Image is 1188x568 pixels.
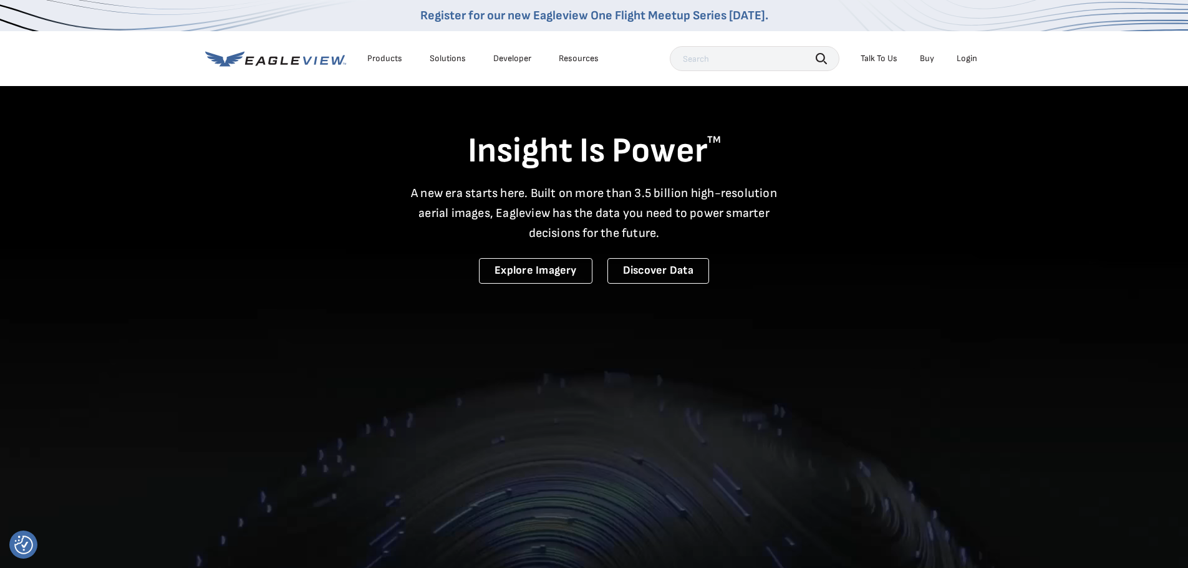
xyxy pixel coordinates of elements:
p: A new era starts here. Built on more than 3.5 billion high-resolution aerial images, Eagleview ha... [403,183,785,243]
div: Products [367,53,402,64]
a: Developer [493,53,531,64]
a: Explore Imagery [479,258,592,284]
input: Search [670,46,839,71]
a: Discover Data [607,258,709,284]
div: Talk To Us [861,53,897,64]
div: Solutions [430,53,466,64]
a: Register for our new Eagleview One Flight Meetup Series [DATE]. [420,8,768,23]
img: Revisit consent button [14,536,33,554]
sup: TM [707,134,721,146]
div: Login [957,53,977,64]
h1: Insight Is Power [205,130,983,173]
a: Buy [920,53,934,64]
div: Resources [559,53,599,64]
button: Consent Preferences [14,536,33,554]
